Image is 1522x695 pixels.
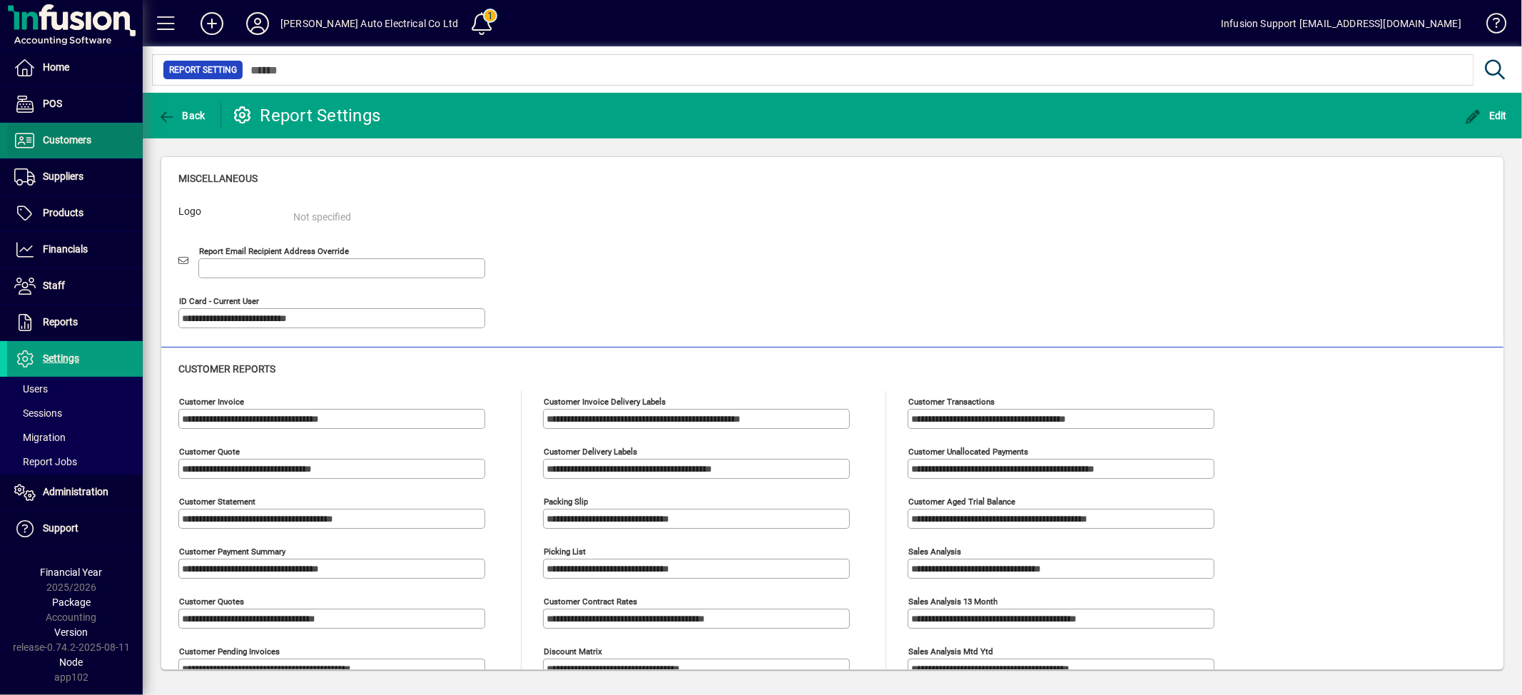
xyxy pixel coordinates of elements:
[178,173,258,184] span: Miscellaneous
[7,159,143,195] a: Suppliers
[189,11,235,36] button: Add
[43,522,78,534] span: Support
[1476,3,1504,49] a: Knowledge Base
[55,626,88,638] span: Version
[908,646,993,656] mat-label: Sales analysis mtd ytd
[41,567,103,578] span: Financial Year
[43,243,88,255] span: Financials
[178,363,275,375] span: Customer reports
[1461,103,1511,128] button: Edit
[43,171,83,182] span: Suppliers
[7,305,143,340] a: Reports
[544,497,588,507] mat-label: Packing Slip
[179,646,280,656] mat-label: Customer pending invoices
[43,486,108,497] span: Administration
[7,450,143,474] a: Report Jobs
[908,547,961,557] mat-label: Sales analysis
[179,447,240,457] mat-label: Customer quote
[43,61,69,73] span: Home
[43,316,78,328] span: Reports
[544,646,602,656] mat-label: Discount Matrix
[7,401,143,425] a: Sessions
[544,447,637,457] mat-label: Customer delivery labels
[60,656,83,668] span: Node
[908,397,995,407] mat-label: Customer transactions
[544,597,637,607] mat-label: Customer Contract Rates
[7,425,143,450] a: Migration
[7,86,143,122] a: POS
[43,280,65,291] span: Staff
[14,383,48,395] span: Users
[908,447,1028,457] mat-label: Customer unallocated payments
[908,497,1015,507] mat-label: Customer aged trial balance
[199,246,349,256] mat-label: Report Email Recipient Address Override
[43,352,79,364] span: Settings
[7,475,143,510] a: Administration
[14,456,77,467] span: Report Jobs
[1221,12,1461,35] div: Infusion Support [EMAIL_ADDRESS][DOMAIN_NAME]
[7,232,143,268] a: Financials
[169,63,237,77] span: Report Setting
[544,397,666,407] mat-label: Customer invoice delivery labels
[544,547,586,557] mat-label: Picking List
[235,11,280,36] button: Profile
[7,377,143,401] a: Users
[179,497,255,507] mat-label: Customer statement
[7,511,143,547] a: Support
[179,597,244,607] mat-label: Customer quotes
[14,432,66,443] span: Migration
[7,268,143,304] a: Staff
[179,547,285,557] mat-label: Customer Payment Summary
[179,296,259,306] mat-label: ID Card - Current User
[154,103,209,128] button: Back
[1465,110,1508,121] span: Edit
[7,50,143,86] a: Home
[908,597,998,607] mat-label: Sales analysis 13 month
[14,407,62,419] span: Sessions
[168,204,277,224] label: Logo
[43,207,83,218] span: Products
[7,196,143,231] a: Products
[179,397,244,407] mat-label: Customer invoice
[43,134,91,146] span: Customers
[43,98,62,109] span: POS
[158,110,206,121] span: Back
[232,104,381,127] div: Report Settings
[280,12,458,35] div: [PERSON_NAME] Auto Electrical Co Ltd
[143,103,221,128] app-page-header-button: Back
[7,123,143,158] a: Customers
[52,597,91,608] span: Package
